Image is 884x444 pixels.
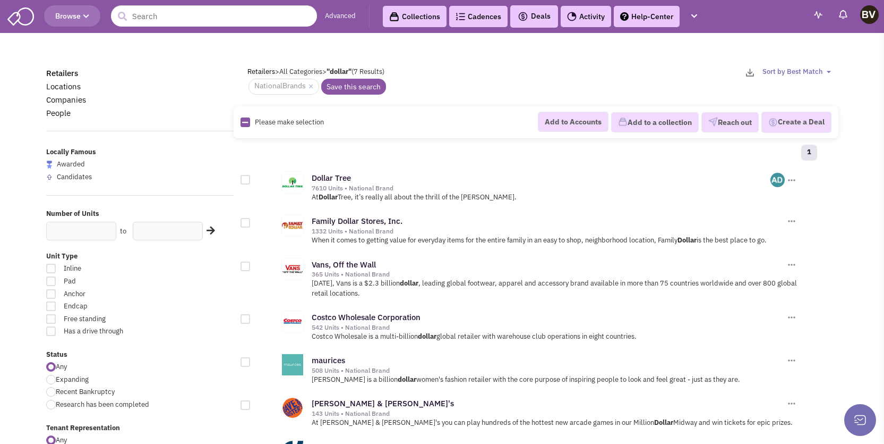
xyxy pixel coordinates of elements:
[312,259,376,270] a: Vans, Off the Wall
[770,173,785,187] img: gdT2Xg0NckyErWqV3ZWm7A.png
[418,332,436,341] b: dollar
[56,375,89,384] span: Expanding
[400,279,418,288] b: dollar
[518,11,551,21] span: Deals
[768,116,778,128] img: Deal-Dollar.png
[57,289,175,299] span: Anchor
[46,350,234,360] label: Status
[654,418,673,427] b: Dollar
[325,11,356,21] a: Advanced
[312,236,797,246] p: When it comes to getting value for everyday items for the entire family in an easy to shop, neigh...
[383,6,447,27] a: Collections
[57,277,175,287] span: Pad
[312,323,785,332] div: 542 Units • National Brand
[312,279,797,298] p: [DATE], Vans is a $2.3 billion , leading global footwear, apparel and accessory brand available i...
[57,160,85,169] span: Awarded
[860,5,879,24] img: Barrett Van Zandt
[614,6,680,27] a: Help-Center
[456,13,465,20] img: Cadences_logo.png
[46,161,53,169] img: locallyfamous-largeicon.png
[618,117,628,127] img: icon-collection-lavender.png
[46,81,81,91] a: Locations
[319,192,338,202] b: Dollar
[57,264,175,274] span: Inline
[56,400,149,409] span: Research has been completed
[57,172,92,181] span: Candidates
[46,68,78,78] a: Retailers
[321,79,386,95] a: Save this search
[746,69,754,77] img: download-2-24.png
[801,145,817,161] a: 1
[56,387,115,396] span: Recent Bankruptcy
[708,117,718,127] img: VectorPaper_Plane.png
[46,95,86,105] a: Companies
[312,355,345,365] a: maurices
[111,5,317,27] input: Search
[514,10,554,23] button: Deals
[611,112,699,132] button: Add to a collection
[567,12,577,21] img: Activity.png
[247,67,275,76] a: Retailers
[56,362,67,371] span: Any
[57,314,175,324] span: Free standing
[312,312,420,322] a: Costco Wholesale Corporation
[120,227,126,237] label: to
[518,10,528,23] img: icon-deals.svg
[312,184,771,192] div: 7610 Units • National Brand
[312,192,797,203] p: At Tree, it’s really all about the thrill of the [PERSON_NAME].
[389,12,399,22] img: icon-collection-lavender-black.svg
[57,326,175,337] span: Has a drive through
[327,67,351,76] b: "dollar"
[46,108,71,118] a: People
[761,112,831,133] button: Create a Deal
[46,252,234,262] label: Unit Type
[701,112,759,132] button: Reach out
[46,174,53,180] img: locallyfamous-upvote.png
[57,301,175,312] span: Endcap
[398,375,416,384] b: dollar
[322,67,327,76] span: >
[55,11,89,21] span: Browse
[312,270,785,279] div: 365 Units • National Brand
[248,79,319,95] span: NationalBrands
[46,147,234,157] label: Locally Famous
[312,332,797,342] p: Costco Wholesale is a multi-billion global retailer with warehouse club operations in eight count...
[200,224,217,238] div: Search Nearby
[241,118,250,127] img: Rectangle.png
[538,112,608,132] button: Add to Accounts
[44,5,100,27] button: Browse
[312,398,454,408] a: [PERSON_NAME] & [PERSON_NAME]'s
[312,409,785,418] div: 143 Units • National Brand
[46,423,234,433] label: Tenant Representation
[312,375,797,385] p: [PERSON_NAME] is a billion women's fashion retailer with the core purpose of inspiring people to ...
[312,366,785,375] div: 508 Units • National Brand
[620,12,629,21] img: help.png
[312,173,351,183] a: Dollar Tree
[312,216,402,226] a: Family Dollar Stores, Inc.
[561,6,611,27] a: Activity
[308,82,313,91] a: ×
[46,209,234,219] label: Number of Units
[312,227,785,236] div: 1332 Units • National Brand
[7,5,34,26] img: SmartAdmin
[279,67,384,76] span: All Categories (7 Results)
[312,418,797,428] p: At [PERSON_NAME] & [PERSON_NAME]'s you can play hundreds of the hottest new arcade games in our M...
[677,236,697,245] b: Dollar
[255,118,324,127] span: Please make selection
[275,67,279,76] span: >
[449,6,508,27] a: Cadences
